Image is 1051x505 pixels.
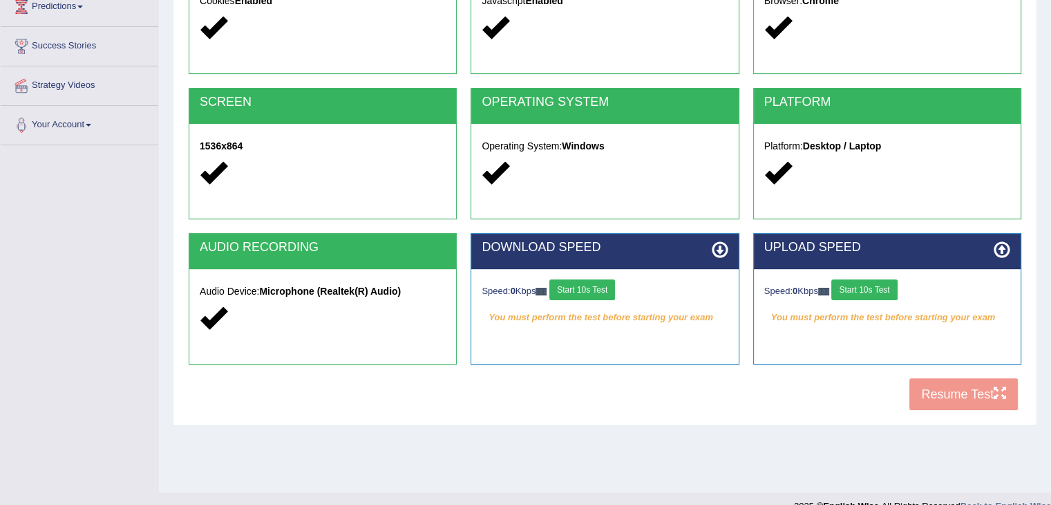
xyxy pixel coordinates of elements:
h5: Platform: [764,141,1010,151]
strong: Windows [562,140,604,151]
strong: Desktop / Laptop [803,140,882,151]
img: ajax-loader-fb-connection.gif [818,288,829,295]
h5: Operating System: [482,141,728,151]
a: Your Account [1,106,158,140]
h2: DOWNLOAD SPEED [482,241,728,255]
div: Speed: Kbps [482,279,728,304]
button: Start 10s Test [549,279,615,300]
em: You must perform the test before starting your exam [764,307,1010,328]
h5: Audio Device: [200,286,446,297]
h2: OPERATING SYSTEM [482,95,728,109]
h2: SCREEN [200,95,446,109]
strong: 0 [511,286,515,296]
h2: UPLOAD SPEED [764,241,1010,255]
a: Strategy Videos [1,66,158,101]
div: Speed: Kbps [764,279,1010,304]
strong: 0 [793,286,797,296]
em: You must perform the test before starting your exam [482,307,728,328]
a: Success Stories [1,27,158,62]
strong: 1536x864 [200,140,243,151]
h2: AUDIO RECORDING [200,241,446,255]
button: Start 10s Test [831,279,897,300]
strong: Microphone (Realtek(R) Audio) [259,286,401,297]
h2: PLATFORM [764,95,1010,109]
img: ajax-loader-fb-connection.gif [536,288,547,295]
